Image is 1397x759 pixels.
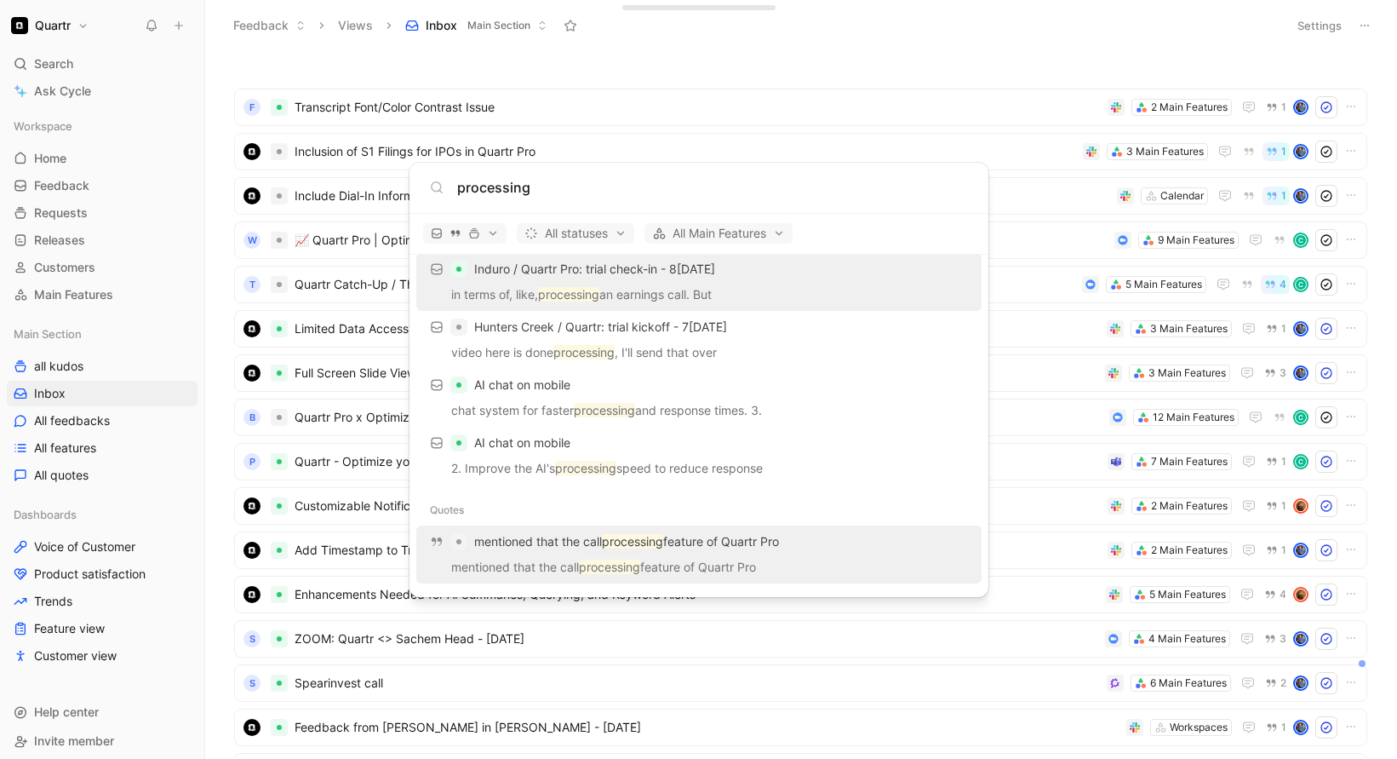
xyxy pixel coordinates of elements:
[416,311,982,369] a: Hunters Creek / Quartr: trial kickoff - 7[DATE]video here is doneprocessing, I'll send that over
[416,369,982,427] a: AI chat on mobilechat system for fasterprocessingand response times. 3.
[538,287,599,302] mark: processing
[555,461,616,475] mark: processing
[602,534,663,549] mark: processing
[421,557,976,583] p: mentioned that the call feature of Quartr Pro
[421,285,976,310] p: in terms of, like, an earnings call. But
[474,435,570,450] span: AI chat on mobile
[474,377,570,392] span: AI chat on mobile
[421,400,976,426] p: chat system for faster and response times. 3.
[416,253,982,311] a: Induro / Quartr Pro: trial check-in - 8[DATE]in terms of, like,processingan earnings call. But
[421,342,976,368] p: video here is done , I'll send that over
[474,262,715,276] span: Induro / Quartr Pro: trial check-in - 8[DATE]
[416,526,982,584] a: mentioned that the callprocessingfeature of Quartr Promentioned that the callprocessingfeature of...
[517,223,634,244] button: All statuses
[524,223,627,244] span: All statuses
[421,458,976,484] p: 2. Improve the AI's speed to reduce response
[652,223,785,244] span: All Main Features
[644,223,793,244] button: All Main Features
[416,427,982,485] a: AI chat on mobile2. Improve the AI'sprocessingspeed to reduce response
[409,495,988,526] div: Quotes
[553,345,615,359] mark: processing
[574,403,635,417] mark: processing
[474,319,727,334] span: Hunters Creek / Quartr: trial kickoff - 7[DATE]
[457,177,968,198] input: Type a command or search anything
[579,560,640,574] mark: processing
[474,532,779,552] p: mentioned that the call feature of Quartr Pro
